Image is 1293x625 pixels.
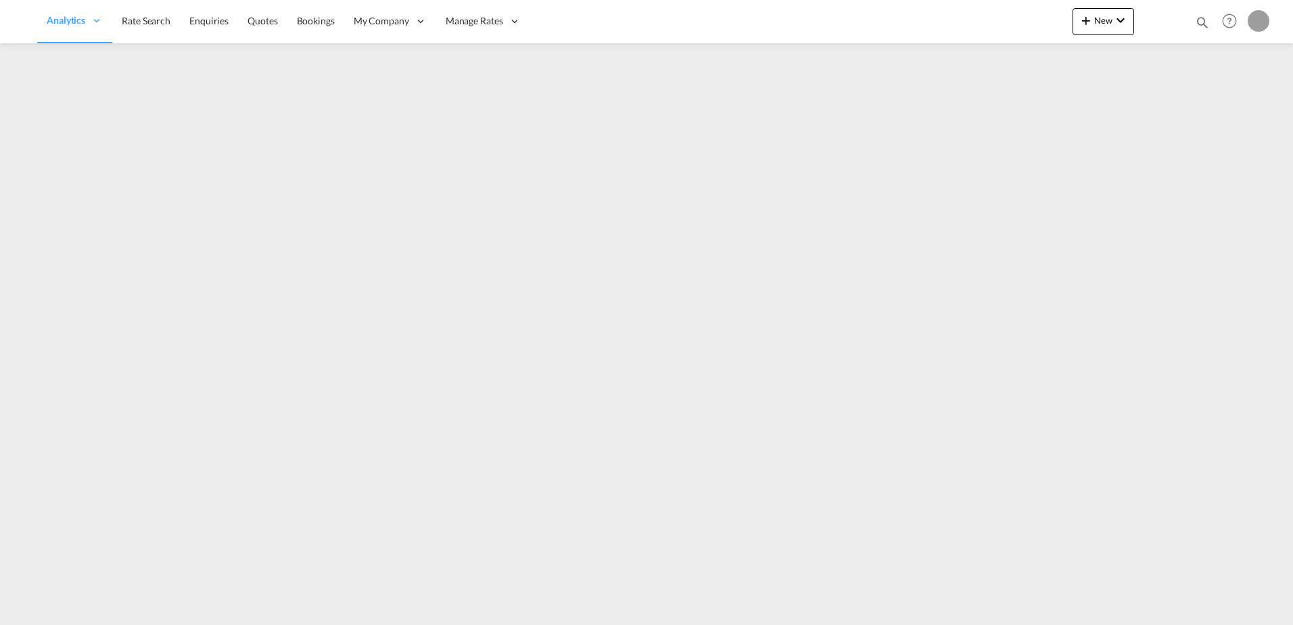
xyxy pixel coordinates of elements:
span: Manage Rates [446,14,503,28]
md-icon: icon-plus 400-fg [1078,12,1094,28]
div: icon-magnify [1195,15,1210,35]
div: Help [1218,9,1248,34]
span: Analytics [47,14,85,27]
md-icon: icon-chevron-down [1112,12,1129,28]
span: Bookings [297,15,335,26]
span: My Company [354,14,409,28]
button: icon-plus 400-fgNewicon-chevron-down [1073,8,1134,35]
md-icon: icon-magnify [1195,15,1210,30]
span: Quotes [248,15,277,26]
span: Help [1218,9,1241,32]
span: Enquiries [189,15,229,26]
span: Rate Search [122,15,170,26]
span: New [1078,15,1129,26]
